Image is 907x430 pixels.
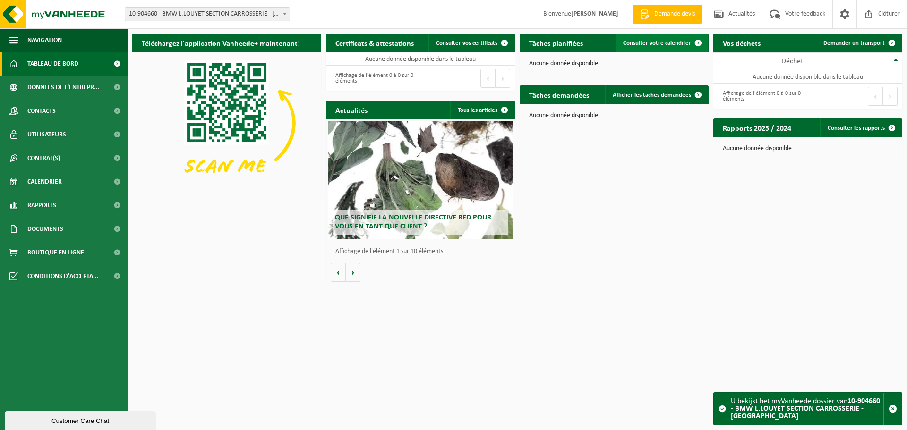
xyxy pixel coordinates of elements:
p: Aucune donnée disponible. [529,112,699,119]
h2: Vos déchets [713,34,770,52]
span: Données de l'entrepr... [27,76,100,99]
button: Next [883,87,898,106]
span: 10-904660 - BMW L.LOUYET SECTION CARROSSERIE - CHARLEROI [125,8,290,21]
span: Demander un transport [823,40,885,46]
span: Contacts [27,99,56,123]
span: Documents [27,217,63,241]
span: Rapports [27,194,56,217]
a: Tous les articles [450,101,514,119]
span: Calendrier [27,170,62,194]
td: Aucune donnée disponible dans le tableau [713,70,902,84]
span: Consulter votre calendrier [623,40,691,46]
img: Download de VHEPlus App [132,52,321,194]
a: Afficher les tâches demandées [605,85,708,104]
span: Contrat(s) [27,146,60,170]
iframe: chat widget [5,409,158,430]
a: Consulter les rapports [820,118,901,137]
a: Demander un transport [816,34,901,52]
h2: Actualités [326,101,377,119]
strong: [PERSON_NAME] [571,10,618,17]
p: Aucune donnée disponible [723,145,893,152]
div: U bekijkt het myVanheede dossier van [731,393,883,425]
a: Que signifie la nouvelle directive RED pour vous en tant que client ? [328,121,513,239]
span: Tableau de bord [27,52,78,76]
span: Consulter vos certificats [436,40,497,46]
h2: Téléchargez l'application Vanheede+ maintenant! [132,34,309,52]
span: Demande devis [652,9,697,19]
a: Demande devis [633,5,702,24]
div: Affichage de l'élément 0 à 0 sur 0 éléments [718,86,803,107]
p: Affichage de l'élément 1 sur 10 éléments [335,248,510,255]
span: Navigation [27,28,62,52]
span: Utilisateurs [27,123,66,146]
span: 10-904660 - BMW L.LOUYET SECTION CARROSSERIE - CHARLEROI [125,7,290,21]
a: Consulter votre calendrier [616,34,708,52]
h2: Rapports 2025 / 2024 [713,118,801,137]
strong: 10-904660 - BMW L.LOUYET SECTION CARROSSERIE - [GEOGRAPHIC_DATA] [731,397,880,420]
span: Afficher les tâches demandées [613,92,691,98]
h2: Tâches planifiées [520,34,592,52]
a: Consulter vos certificats [428,34,514,52]
button: Vorige [331,263,346,282]
button: Volgende [346,263,360,282]
span: Déchet [781,58,803,65]
h2: Certificats & attestations [326,34,423,52]
td: Aucune donnée disponible dans le tableau [326,52,515,66]
button: Next [496,69,510,88]
div: Affichage de l'élément 0 à 0 sur 0 éléments [331,68,416,89]
button: Previous [480,69,496,88]
span: Conditions d'accepta... [27,264,99,288]
span: Que signifie la nouvelle directive RED pour vous en tant que client ? [335,214,491,230]
button: Previous [868,87,883,106]
p: Aucune donnée disponible. [529,60,699,67]
span: Boutique en ligne [27,241,84,264]
h2: Tâches demandées [520,85,599,104]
